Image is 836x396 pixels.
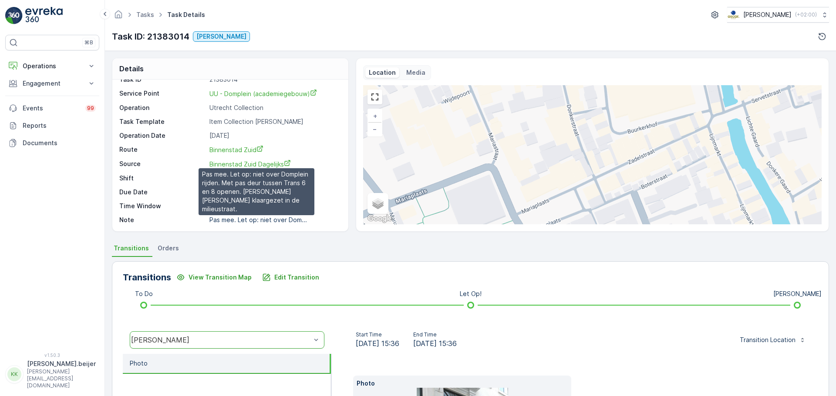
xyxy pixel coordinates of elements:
p: Photo [357,379,568,388]
p: Details [119,63,144,74]
p: Task Template [119,117,206,126]
a: Zoom In [368,110,381,123]
p: Operation Date [119,131,206,140]
p: To Do [135,290,153,298]
p: Let Op! [460,290,482,298]
button: KK[PERSON_NAME].beijer[PERSON_NAME][EMAIL_ADDRESS][DOMAIN_NAME] [5,359,99,389]
a: Documents [5,134,99,152]
p: Time Window [119,202,206,210]
p: Operation [119,103,206,112]
span: Transitions [114,244,149,253]
p: End Time [413,331,457,338]
p: Utrecht Collection [209,103,339,112]
span: UU - Domplein (academiegebouw) [209,90,317,97]
p: Edit Transition [274,273,319,282]
p: Pas mee. Let op: niet over Dom... [209,216,307,223]
p: [PERSON_NAME] [743,10,792,19]
button: Geen Afval [193,31,250,42]
a: Tasks [136,11,154,18]
p: Photo [130,359,148,368]
p: [DATE] [209,131,339,140]
button: View Transition Map [171,270,257,284]
p: Events [23,104,80,113]
button: Operations [5,57,99,75]
p: Operations [23,62,82,70]
p: View Transition Map [189,273,252,282]
span: Binnenstad Zuid Dagelijks [209,160,291,168]
img: logo [5,7,23,24]
p: 21383014 [209,75,339,84]
p: Pas mee. Let op: niet over Domplein rijden. Met pas deur tussen Trans 6 en 8 openen. [PERSON_NAME... [202,170,311,213]
p: 99 [87,105,94,112]
a: Layers [368,194,388,213]
span: − [373,125,377,133]
p: Source [119,160,206,169]
p: ( +02:00 ) [795,11,817,18]
a: Binnenstad Zuid Dagelijks [209,160,339,169]
a: Zoom Out [368,123,381,136]
button: [PERSON_NAME](+02:00) [727,7,829,23]
a: View Fullscreen [368,90,381,103]
span: Orders [158,244,179,253]
button: Edit Transition [257,270,324,284]
div: [PERSON_NAME] [131,336,311,344]
button: Engagement [5,75,99,92]
a: Homepage [114,13,123,20]
p: [PERSON_NAME] [196,32,246,41]
button: Transition Location [735,333,811,347]
p: Location [369,68,396,77]
a: Open this area in Google Maps (opens a new window) [365,213,394,224]
span: Binnenstad Zuid [209,146,263,153]
p: Route [119,145,206,154]
p: Due Date [119,188,206,196]
p: Transition Location [740,336,796,344]
p: [PERSON_NAME].beijer [27,359,96,368]
p: Documents [23,139,96,147]
p: Item Collection [PERSON_NAME] [209,117,339,126]
span: + [373,112,377,120]
div: KK [7,367,21,381]
p: Transitions [123,271,171,284]
p: Service Point [119,89,206,98]
p: [PERSON_NAME] [773,290,822,298]
span: v 1.50.3 [5,353,99,358]
p: Note [119,216,206,224]
p: Start Time [356,331,399,338]
span: [DATE] 15:36 [413,338,457,349]
a: Binnenstad Zuid [209,145,339,154]
a: Reports [5,117,99,134]
p: Task ID [119,75,206,84]
p: ⌘B [84,39,93,46]
span: [DATE] 15:36 [356,338,399,349]
p: [PERSON_NAME][EMAIL_ADDRESS][DOMAIN_NAME] [27,368,96,389]
p: Task ID: 21383014 [112,30,189,43]
a: Events99 [5,100,99,117]
img: logo_light-DOdMpM7g.png [25,7,63,24]
p: Engagement [23,79,82,88]
img: Google [365,213,394,224]
img: basis-logo_rgb2x.png [727,10,740,20]
p: Media [406,68,425,77]
a: UU - Domplein (academiegebouw) [209,89,339,98]
p: Shift [119,174,206,183]
p: Reports [23,121,96,130]
span: Task Details [165,10,207,19]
